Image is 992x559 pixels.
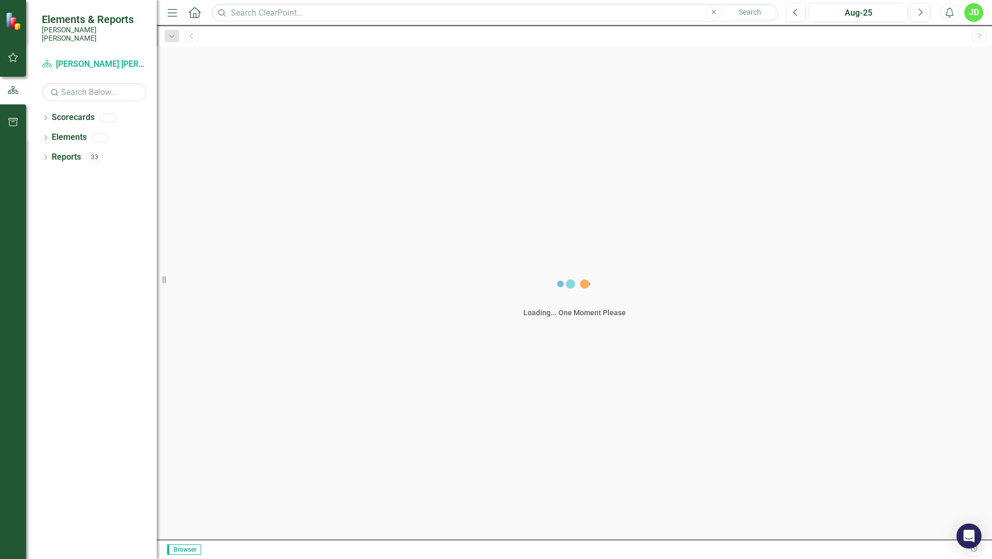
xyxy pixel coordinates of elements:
span: Browser [167,544,201,555]
div: 33 [86,153,103,162]
span: Search [739,8,761,16]
small: [PERSON_NAME] [PERSON_NAME] [42,26,146,43]
img: ClearPoint Strategy [5,11,24,30]
button: Aug-25 [809,3,908,22]
a: Scorecards [52,112,95,124]
div: Loading... One Moment Please [523,307,626,318]
a: [PERSON_NAME] [PERSON_NAME] CORPORATE Balanced Scorecard [42,58,146,70]
a: Reports [52,151,81,163]
span: Elements & Reports [42,13,146,26]
div: Open Intercom Messenger [956,524,982,549]
div: Aug-25 [812,7,904,19]
a: Elements [52,132,87,144]
button: Search [723,5,776,20]
input: Search ClearPoint... [212,4,778,22]
input: Search Below... [42,83,146,101]
button: JD [964,3,983,22]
